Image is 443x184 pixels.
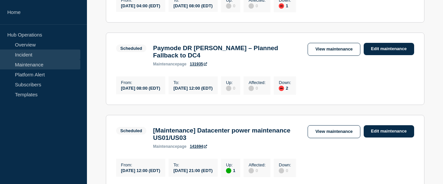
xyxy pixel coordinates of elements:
a: View maintenance [308,43,360,56]
div: [DATE] 21:00 (EDT) [174,167,213,173]
div: disabled [226,86,231,91]
a: Edit maintenance [364,125,414,138]
div: 1 [226,167,235,173]
a: 131935 [190,62,207,66]
div: 0 [226,85,235,91]
p: From : [121,80,160,85]
div: 0 [249,85,265,91]
h3: Paymode DR [PERSON_NAME] – Planned Fallback to DC4 [153,45,301,59]
div: 0 [279,167,291,173]
p: Up : [226,80,235,85]
div: [DATE] 12:00 (EDT) [174,85,213,91]
p: page [153,62,186,66]
p: Down : [279,80,291,85]
div: disabled [226,3,231,9]
p: From : [121,162,160,167]
p: To : [174,80,213,85]
div: down [279,3,284,9]
div: 2 [279,85,291,91]
a: View maintenance [308,125,360,138]
div: [DATE] 08:00 (EDT) [174,3,213,8]
p: Affected : [249,162,265,167]
a: Edit maintenance [364,43,414,55]
h3: [Maintenance] Datacenter power maintenance US01/US03 [153,127,301,141]
div: disabled [249,86,254,91]
div: up [226,168,231,173]
div: 1 [279,3,291,9]
div: disabled [249,168,254,173]
p: page [153,144,186,149]
div: 0 [249,3,265,9]
span: maintenance [153,62,177,66]
div: 0 [226,3,235,9]
a: 141694 [190,144,207,149]
span: maintenance [153,144,177,149]
div: 0 [249,167,265,173]
div: down [279,86,284,91]
p: Down : [279,162,291,167]
div: Scheduled [120,128,142,133]
p: Up : [226,162,235,167]
div: [DATE] 12:00 (EDT) [121,167,160,173]
div: [DATE] 08:00 (EDT) [121,85,160,91]
p: Affected : [249,80,265,85]
div: disabled [279,168,284,173]
div: Scheduled [120,46,142,51]
div: [DATE] 04:00 (EDT) [121,3,160,8]
p: To : [174,162,213,167]
div: disabled [249,3,254,9]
